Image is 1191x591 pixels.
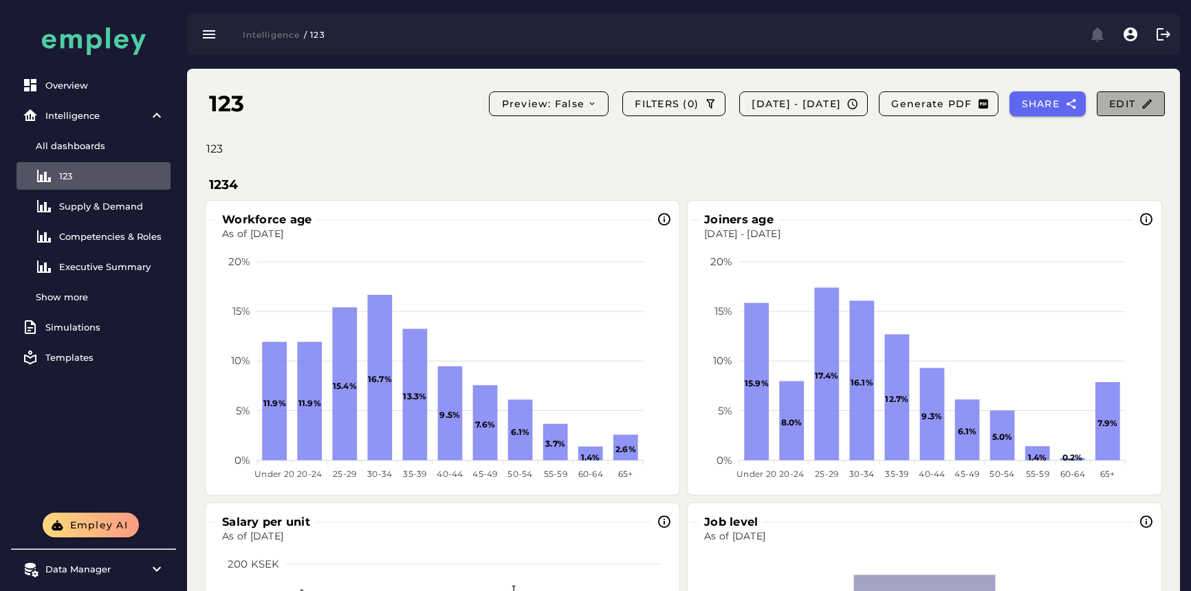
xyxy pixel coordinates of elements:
[234,454,250,467] tspan: 0%
[710,255,732,268] tspan: 20%
[45,352,165,363] div: Templates
[59,170,165,181] div: 123
[472,469,497,479] tspan: 45-49
[17,132,171,159] a: All dashboards
[1026,469,1049,479] tspan: 55-59
[17,253,171,280] a: Executive Summary
[36,291,165,302] div: Show more
[17,162,171,190] a: 123
[714,304,732,317] tspan: 15%
[954,469,979,479] tspan: 45-49
[919,469,945,479] tspan: 40-44
[544,469,567,479] tspan: 55-59
[217,212,317,227] h3: Workforce age
[297,469,322,479] tspan: 20-24
[718,404,732,417] tspan: 5%
[507,469,532,479] tspan: 50-54
[736,469,776,479] tspan: Under 20
[45,110,142,121] div: Intelligence
[333,469,356,479] tspan: 25-29
[43,513,139,537] button: Empley AI
[815,469,838,479] tspan: 25-29
[36,140,165,151] div: All dashboards
[303,30,325,40] span: / 123
[1100,469,1115,479] tspan: 65+
[713,355,732,368] tspan: 10%
[1108,98,1153,110] span: Edit
[699,514,763,530] h3: Job level
[17,192,171,220] a: Supply & Demand
[437,469,463,479] tspan: 40-44
[242,30,300,40] span: Intelligence
[634,98,699,110] span: FILTERS (0)
[890,98,972,110] span: Generate PDF
[206,141,1183,157] p: 123
[17,71,171,99] a: Overview
[231,355,250,368] tspan: 10%
[1009,91,1086,116] button: SHARE
[879,91,998,116] button: Generate PDF
[849,469,874,479] tspan: 30-34
[751,98,841,110] span: [DATE] - [DATE]
[59,261,165,272] div: Executive Summary
[618,469,633,479] tspan: 65+
[209,175,1158,194] h3: 1234
[232,304,250,317] tspan: 15%
[45,322,165,333] div: Simulations
[990,469,1014,479] tspan: 50-54
[578,469,603,479] tspan: 60-64
[622,91,725,116] button: FILTERS (0)
[236,404,250,417] tspan: 5%
[17,313,171,341] a: Simulations
[217,514,316,530] h3: Salary per unit
[228,557,280,570] tspan: 200 KSEK
[209,87,244,120] h1: 123
[739,91,868,116] button: [DATE] - [DATE]
[17,223,171,250] a: Competencies & Roles
[501,98,597,110] span: Preview: false
[228,255,250,268] tspan: 20%
[699,212,779,227] h3: Joiners age
[489,91,609,116] button: Preview: false
[59,231,165,242] div: Competencies & Roles
[403,469,426,479] tspan: 35-39
[69,519,128,531] span: Empley AI
[1020,98,1060,110] span: SHARE
[45,564,142,575] div: Data Manager
[717,454,732,467] tspan: 0%
[367,469,392,479] tspan: 30-34
[885,469,908,479] tspan: 35-39
[300,25,334,44] button: / 123
[17,344,171,371] a: Templates
[254,469,294,479] tspan: Under 20
[59,201,165,212] div: Supply & Demand
[779,469,804,479] tspan: 20-24
[45,80,165,91] div: Overview
[1097,91,1165,116] button: Edit
[1060,469,1085,479] tspan: 60-64
[234,25,300,44] button: Intelligence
